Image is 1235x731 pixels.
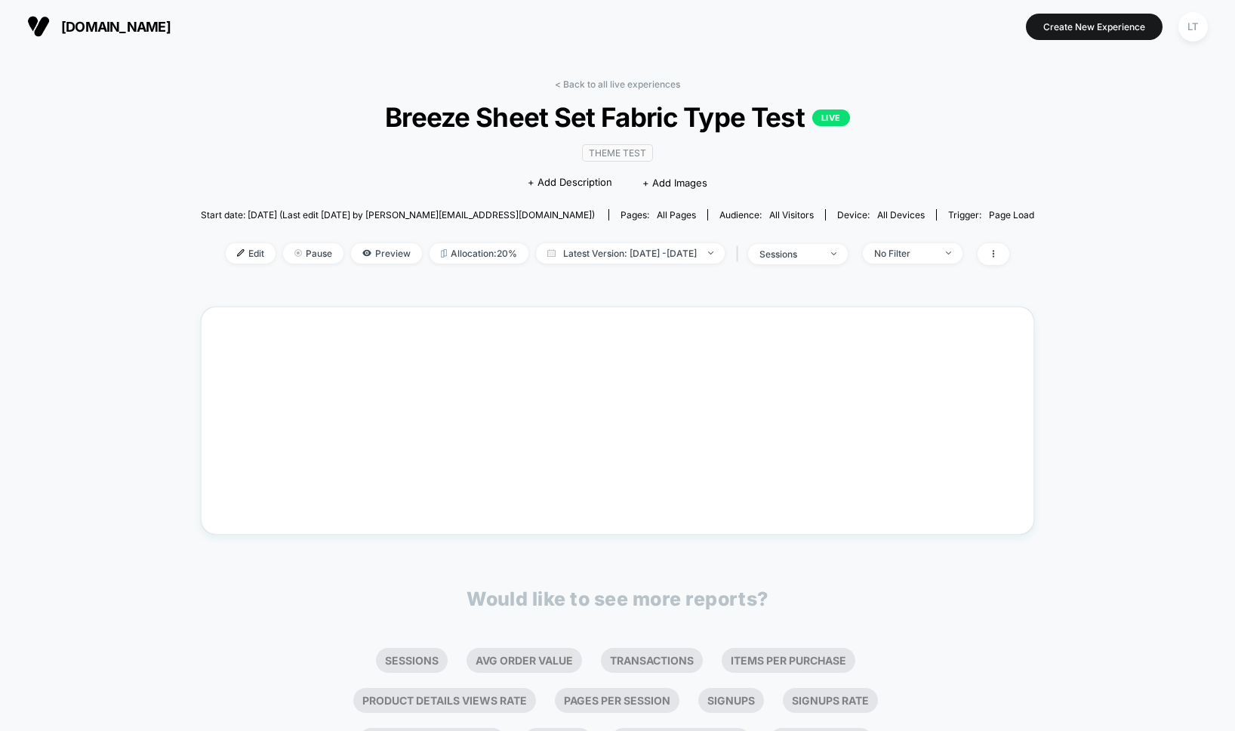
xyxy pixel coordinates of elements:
span: all devices [877,209,925,221]
a: < Back to all live experiences [555,79,680,90]
li: Product Details Views Rate [353,688,536,713]
span: Device: [825,209,936,221]
span: Allocation: 20% [430,243,528,264]
img: edit [237,249,245,257]
span: + Add Images [642,177,707,189]
li: Pages Per Session [555,688,679,713]
div: No Filter [874,248,935,259]
span: Edit [226,243,276,264]
span: | [732,243,748,265]
div: Audience: [719,209,814,221]
span: Preview [351,243,422,264]
span: All Visitors [769,209,814,221]
img: end [294,249,302,257]
button: [DOMAIN_NAME] [23,14,175,39]
li: Signups [698,688,764,713]
img: end [708,251,713,254]
span: + Add Description [528,175,612,190]
div: Pages: [621,209,696,221]
p: LIVE [812,109,850,126]
button: Create New Experience [1026,14,1163,40]
span: Page Load [989,209,1034,221]
img: end [946,251,951,254]
li: Signups Rate [783,688,878,713]
li: Sessions [376,648,448,673]
img: rebalance [441,249,447,258]
span: Theme Test [582,144,653,162]
li: Avg Order Value [467,648,582,673]
span: all pages [657,209,696,221]
span: Pause [283,243,343,264]
div: LT [1178,12,1208,42]
span: Start date: [DATE] (Last edit [DATE] by [PERSON_NAME][EMAIL_ADDRESS][DOMAIN_NAME]) [201,209,595,221]
span: Breeze Sheet Set Fabric Type Test [242,101,992,133]
img: Visually logo [27,15,50,38]
img: end [831,252,836,255]
div: Trigger: [948,209,1034,221]
p: Would like to see more reports? [467,588,768,610]
li: Transactions [601,648,703,673]
span: [DOMAIN_NAME] [61,19,171,35]
img: calendar [547,249,556,257]
li: Items Per Purchase [722,648,855,673]
div: sessions [759,248,820,260]
button: LT [1174,11,1212,42]
span: Latest Version: [DATE] - [DATE] [536,243,725,264]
